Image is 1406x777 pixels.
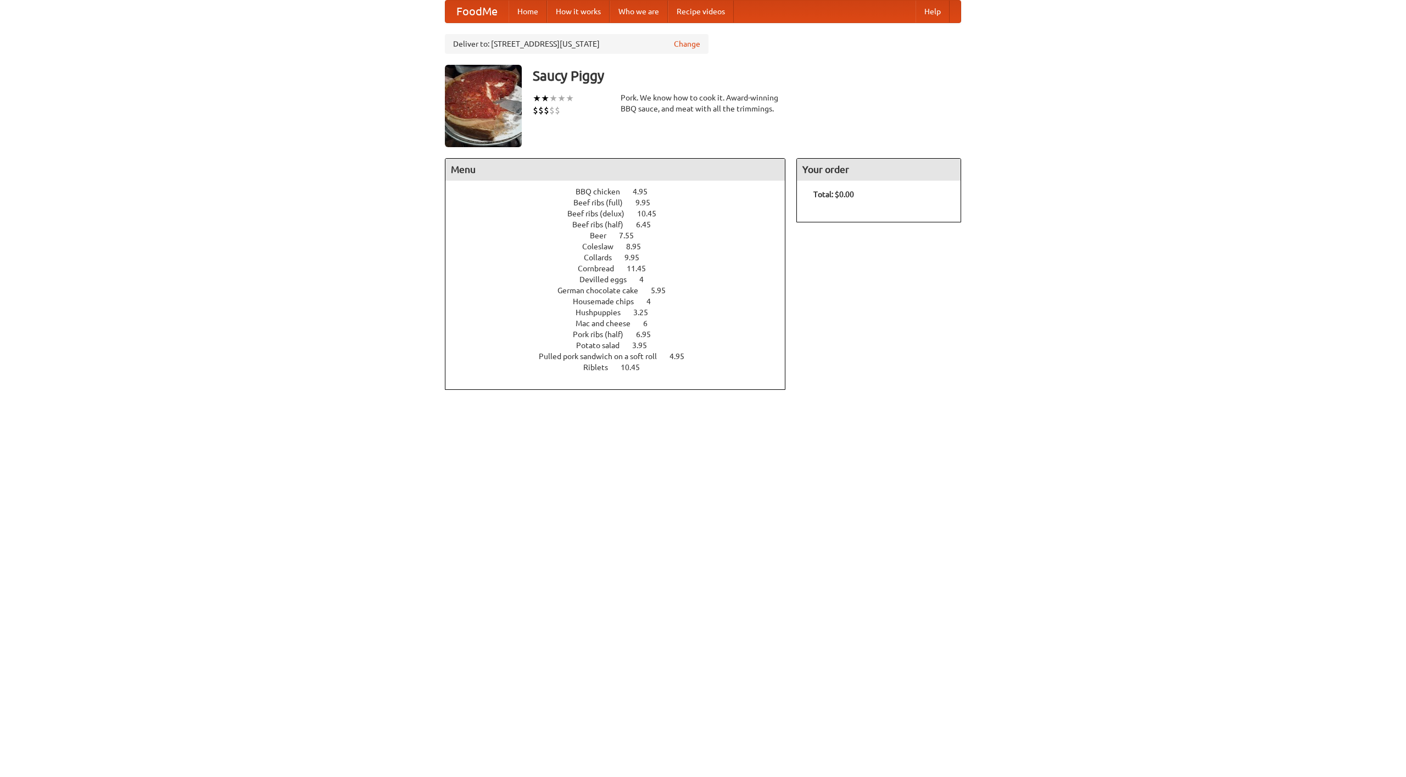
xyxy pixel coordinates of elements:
li: ★ [541,92,549,104]
span: 10.45 [637,209,667,218]
span: 10.45 [621,363,651,372]
span: Potato salad [576,341,631,350]
li: $ [555,104,560,116]
span: 4 [646,297,662,306]
span: Devilled eggs [579,275,638,284]
a: Housemade chips 4 [573,297,671,306]
div: Pork. We know how to cook it. Award-winning BBQ sauce, and meat with all the trimmings. [621,92,785,114]
a: How it works [547,1,610,23]
a: BBQ chicken 4.95 [576,187,668,196]
span: 4.95 [633,187,659,196]
a: German chocolate cake 5.95 [557,286,686,295]
a: Recipe videos [668,1,734,23]
img: angular.jpg [445,65,522,147]
span: Cornbread [578,264,625,273]
li: $ [533,104,538,116]
span: BBQ chicken [576,187,631,196]
a: Pulled pork sandwich on a soft roll 4.95 [539,352,705,361]
a: Mac and cheese 6 [576,319,668,328]
span: German chocolate cake [557,286,649,295]
a: FoodMe [445,1,509,23]
span: 8.95 [626,242,652,251]
span: Riblets [583,363,619,372]
span: 6.45 [636,220,662,229]
span: Pulled pork sandwich on a soft roll [539,352,668,361]
li: ★ [533,92,541,104]
h4: Your order [797,159,961,181]
a: Who we are [610,1,668,23]
a: Collards 9.95 [584,253,660,262]
li: ★ [549,92,557,104]
a: Coleslaw 8.95 [582,242,661,251]
h4: Menu [445,159,785,181]
span: 3.95 [632,341,658,350]
a: Potato salad 3.95 [576,341,667,350]
span: 4.95 [669,352,695,361]
a: Devilled eggs 4 [579,275,664,284]
li: ★ [566,92,574,104]
h3: Saucy Piggy [533,65,961,87]
span: Beer [590,231,617,240]
span: Pork ribs (half) [573,330,634,339]
a: Pork ribs (half) 6.95 [573,330,671,339]
span: Housemade chips [573,297,645,306]
a: Beef ribs (half) 6.45 [572,220,671,229]
a: Beef ribs (delux) 10.45 [567,209,677,218]
a: Cornbread 11.45 [578,264,666,273]
span: Beef ribs (delux) [567,209,635,218]
span: 3.25 [633,308,659,317]
span: 5.95 [651,286,677,295]
li: $ [544,104,549,116]
a: Beer 7.55 [590,231,654,240]
span: 9.95 [624,253,650,262]
a: Hushpuppies 3.25 [576,308,668,317]
span: 6 [643,319,659,328]
a: Help [916,1,950,23]
span: Collards [584,253,623,262]
span: Beef ribs (half) [572,220,634,229]
li: $ [549,104,555,116]
a: Riblets 10.45 [583,363,660,372]
span: 7.55 [619,231,645,240]
span: Coleslaw [582,242,624,251]
span: 11.45 [627,264,657,273]
a: Home [509,1,547,23]
li: $ [538,104,544,116]
li: ★ [557,92,566,104]
span: 4 [639,275,655,284]
span: 9.95 [635,198,661,207]
div: Deliver to: [STREET_ADDRESS][US_STATE] [445,34,708,54]
b: Total: $0.00 [813,190,854,199]
span: 6.95 [636,330,662,339]
span: Hushpuppies [576,308,632,317]
span: Beef ribs (full) [573,198,634,207]
span: Mac and cheese [576,319,641,328]
a: Beef ribs (full) 9.95 [573,198,671,207]
a: Change [674,38,700,49]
